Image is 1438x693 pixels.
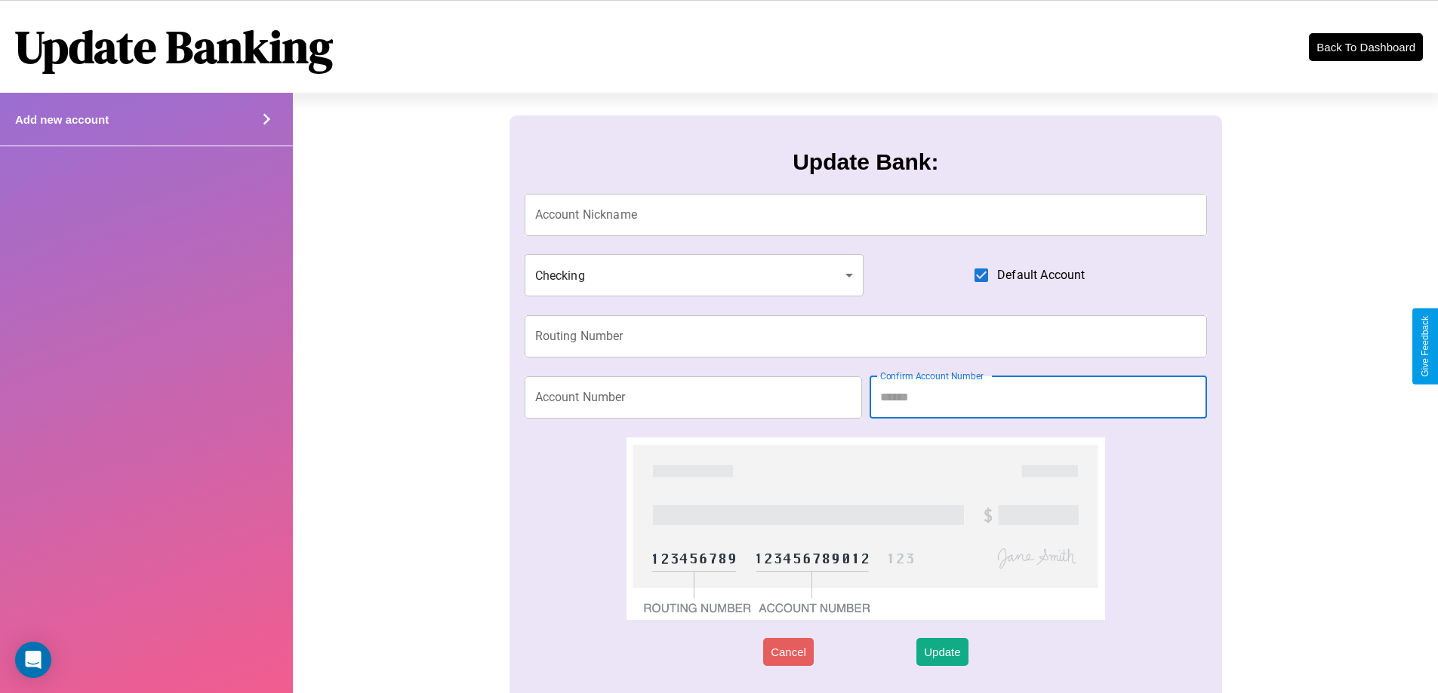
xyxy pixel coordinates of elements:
[525,254,864,296] div: Checking
[627,437,1104,620] img: check
[15,113,109,126] h4: Add new account
[997,266,1085,284] span: Default Account
[1309,33,1423,61] button: Back To Dashboard
[1420,316,1430,377] div: Give Feedback
[793,149,938,175] h3: Update Bank:
[763,638,814,666] button: Cancel
[15,16,333,78] h1: Update Banking
[880,369,984,382] label: Confirm Account Number
[916,638,968,666] button: Update
[15,642,51,678] div: Open Intercom Messenger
